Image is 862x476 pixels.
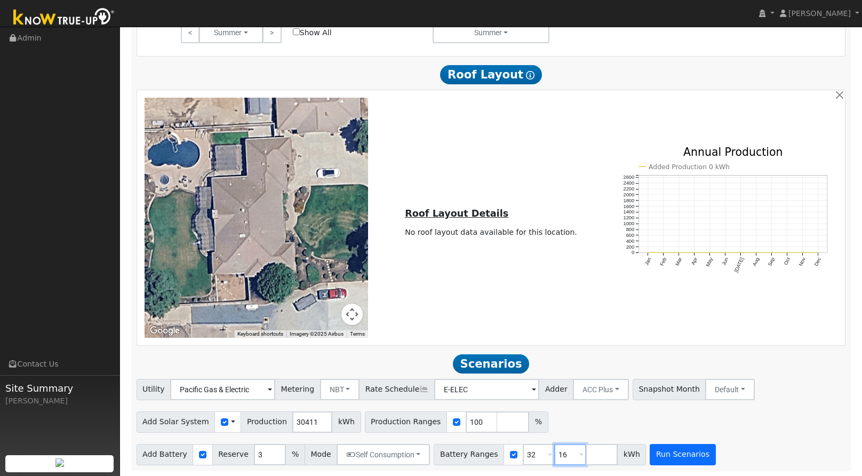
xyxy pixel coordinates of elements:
[705,379,755,400] button: Default
[626,227,635,232] text: 800
[5,395,114,407] div: [PERSON_NAME]
[771,252,773,254] circle: onclick=""
[649,163,730,171] text: Added Production 0 kWh
[724,252,727,254] circle: onclick=""
[440,65,542,84] span: Roof Layout
[659,257,668,267] text: Feb
[262,22,281,43] a: >
[693,252,696,254] circle: onclick=""
[55,458,64,467] img: retrieve
[802,252,804,254] circle: onclick=""
[293,28,300,35] input: Show All
[305,444,337,465] span: Mode
[814,257,823,267] text: Dec
[8,6,120,30] img: Know True-Up
[784,257,792,266] text: Oct
[647,252,649,254] circle: onclick=""
[212,444,255,465] span: Reserve
[320,379,360,400] button: NBT
[624,174,635,180] text: 2600
[786,252,788,254] circle: onclick=""
[733,257,745,273] text: [DATE]
[721,257,729,266] text: Jun
[624,210,635,215] text: 1400
[275,379,321,400] span: Metering
[285,444,305,465] span: %
[181,22,199,43] a: <
[453,354,529,374] span: Scenarios
[691,257,699,266] text: Apr
[624,215,635,220] text: 1200
[788,9,851,18] span: [PERSON_NAME]
[632,250,634,256] text: 0
[350,331,365,337] a: Terms (opens in new tab)
[650,444,715,465] button: Run Scenarios
[573,379,629,400] button: ACC Plus
[678,252,680,254] circle: onclick=""
[199,22,263,43] button: Summer
[170,379,275,400] input: Select a Utility
[5,381,114,395] span: Site Summary
[293,27,332,38] label: Show All
[137,444,194,465] span: Add Battery
[405,208,508,219] u: Roof Layout Details
[365,411,447,433] span: Production Ranges
[740,252,742,254] circle: onclick=""
[539,379,573,400] span: Adder
[526,71,534,80] i: Show Help
[241,411,293,433] span: Production
[817,252,819,254] circle: onclick=""
[644,257,652,266] text: Jan
[137,379,171,400] span: Utility
[341,304,363,325] button: Map camera controls
[663,252,665,254] circle: onclick=""
[755,252,757,254] circle: onclick=""
[626,233,635,238] text: 600
[633,379,706,400] span: Snapshot Month
[147,324,182,338] img: Google
[799,257,807,267] text: Nov
[617,444,646,465] span: kWh
[624,186,635,192] text: 2200
[403,225,579,240] td: No roof layout data available for this location.
[626,244,635,250] text: 200
[137,411,215,433] span: Add Solar System
[434,444,504,465] span: Battery Ranges
[433,22,549,43] button: Summer
[768,257,776,267] text: Sep
[624,198,635,203] text: 1800
[529,411,548,433] span: %
[752,257,761,267] text: Aug
[359,379,435,400] span: Rate Schedule
[237,330,283,338] button: Keyboard shortcuts
[675,257,683,267] text: Mar
[434,379,539,400] input: Select a Rate Schedule
[683,146,783,158] text: Annual Production
[624,204,635,209] text: 1600
[337,444,430,465] button: Self Consumption
[332,411,361,433] span: kWh
[709,252,711,254] circle: onclick=""
[624,221,635,226] text: 1000
[624,192,635,197] text: 2000
[147,324,182,338] a: Open this area in Google Maps (opens a new window)
[624,180,635,186] text: 2400
[705,257,714,267] text: May
[290,331,344,337] span: Imagery ©2025 Airbus
[626,239,635,244] text: 400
